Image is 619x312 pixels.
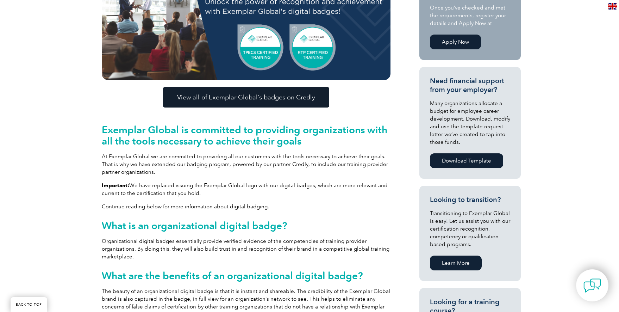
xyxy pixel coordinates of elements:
[430,195,510,204] h3: Looking to transition?
[177,94,315,100] span: View all of Exemplar Global’s badges on Credly
[430,99,510,146] p: Many organizations allocate a budget for employee career development. Download, modify and use th...
[102,220,390,231] h2: What is an organizational digital badge?
[102,237,390,261] p: Organizational digital badges essentially provide verified evidence of the competencies of traini...
[102,124,390,147] h2: Exemplar Global is committed to providing organizations with all the tools necessary to achieve t...
[102,270,390,281] h2: What are the benefits of an organizational digital badge?
[583,277,601,294] img: contact-chat.png
[430,153,503,168] a: Download Template
[608,3,617,10] img: en
[430,35,481,49] a: Apply Now
[430,256,482,270] a: Learn More
[11,297,47,312] a: BACK TO TOP
[430,209,510,248] p: Transitioning to Exemplar Global is easy! Let us assist you with our certification recognition, c...
[102,182,129,189] strong: Important:
[102,153,390,176] p: At Exemplar Global we are committed to providing all our customers with the tools necessary to ac...
[102,182,390,197] p: We have replaced issuing the Exemplar Global logo with our digital badges, which are more relevan...
[430,77,510,94] h3: Need financial support from your employer?
[163,87,329,108] a: View all of Exemplar Global’s badges on Credly
[102,203,390,210] p: Continue reading below for more information about digital badging.
[430,4,510,27] p: Once you’ve checked and met the requirements, register your details and Apply Now at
